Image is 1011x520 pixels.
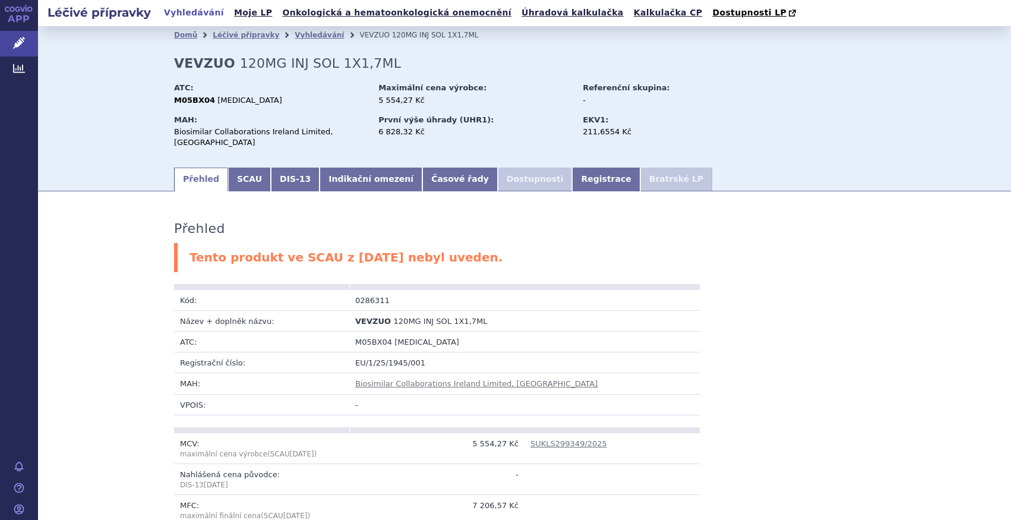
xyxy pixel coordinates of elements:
[174,127,367,148] div: Biosimilar Collaborations Ireland Limited, [GEOGRAPHIC_DATA]
[174,433,349,464] td: MCV:
[174,96,215,105] strong: M05BX04
[174,290,349,311] td: Kód:
[320,168,422,191] a: Indikační omezení
[349,352,700,373] td: EU/1/25/1945/001
[355,379,598,388] a: Biosimilar Collaborations Ireland Limited, [GEOGRAPHIC_DATA]
[261,512,310,520] span: (SCAU )
[174,332,349,352] td: ATC:
[378,115,494,124] strong: První výše úhrady (UHR1):
[530,439,607,448] a: SUKLS299349/2025
[355,338,392,346] span: M05BX04
[174,373,349,394] td: MAH:
[180,450,317,458] span: (SCAU )
[394,338,459,346] span: [MEDICAL_DATA]
[174,31,197,39] a: Domů
[349,433,525,464] td: 5 554,27 Kč
[174,310,349,331] td: Název + doplněk názvu:
[518,5,627,21] a: Úhradová kalkulačka
[422,168,498,191] a: Časové řady
[217,96,282,105] span: [MEDICAL_DATA]
[271,168,320,191] a: DIS-13
[174,168,228,191] a: Přehled
[359,31,389,39] span: VEVZUO
[355,317,391,326] span: VEVZUO
[240,56,401,71] span: 120MG INJ SOL 1X1,7ML
[174,83,194,92] strong: ATC:
[583,83,669,92] strong: Referenční skupina:
[160,5,228,21] a: Vyhledávání
[378,127,571,137] div: 6 828,32 Kč
[283,512,308,520] span: [DATE]
[295,31,344,39] a: Vyhledávání
[174,115,197,124] strong: MAH:
[180,480,343,490] p: DIS-13
[349,464,525,494] td: -
[583,127,716,137] div: 211,6554 Kč
[378,83,486,92] strong: Maximální cena výrobce:
[572,168,640,191] a: Registrace
[712,8,786,17] span: Dostupnosti LP
[204,481,228,489] span: [DATE]
[228,168,271,191] a: SCAU
[378,95,571,106] div: 5 554,27 Kč
[583,115,608,124] strong: EKV1:
[392,31,479,39] span: 120MG INJ SOL 1X1,7ML
[279,5,515,21] a: Onkologická a hematoonkologická onemocnění
[38,4,160,21] h2: Léčivé přípravky
[174,243,875,272] div: Tento produkt ve SCAU z [DATE] nebyl uveden.
[174,56,235,71] strong: VEVZUO
[180,450,267,458] span: maximální cena výrobce
[213,31,279,39] a: Léčivé přípravky
[174,352,349,373] td: Registrační číslo:
[349,394,700,415] td: -
[630,5,706,21] a: Kalkulačka CP
[230,5,276,21] a: Moje LP
[174,464,349,494] td: Nahlášená cena původce:
[583,95,716,106] div: -
[349,290,525,311] td: 0286311
[709,5,802,21] a: Dostupnosti LP
[290,450,314,458] span: [DATE]
[394,317,488,326] span: 120MG INJ SOL 1X1,7ML
[174,394,349,415] td: VPOIS:
[174,221,225,237] h3: Přehled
